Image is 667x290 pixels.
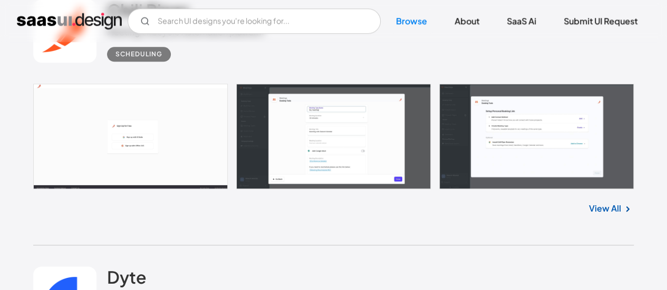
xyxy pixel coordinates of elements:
form: Email Form [128,8,381,34]
a: SaaS Ai [494,9,549,33]
input: Search UI designs you're looking for... [128,8,381,34]
a: home [17,13,122,29]
a: View All [589,202,621,215]
a: Submit UI Request [551,9,650,33]
a: About [442,9,492,33]
h2: Dyte [107,266,147,287]
div: Scheduling [115,48,162,61]
a: Browse [383,9,440,33]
